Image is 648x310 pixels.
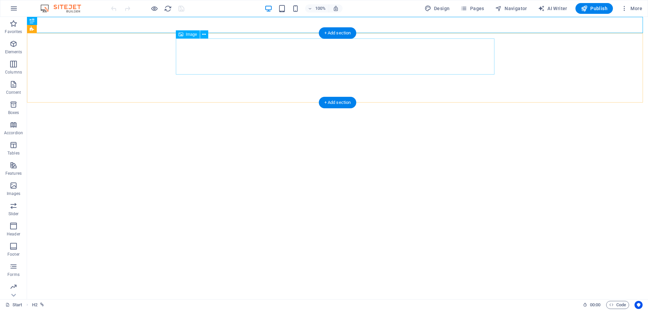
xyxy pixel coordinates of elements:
[495,5,527,12] span: Navigator
[634,301,643,309] button: Usercentrics
[538,5,567,12] span: AI Writer
[575,3,613,14] button: Publish
[8,110,19,115] p: Boxes
[7,252,20,257] p: Footer
[618,3,645,14] button: More
[7,272,20,277] p: Forms
[7,231,20,237] p: Header
[5,69,22,75] p: Columns
[315,4,326,12] h6: 100%
[7,191,21,196] p: Images
[40,303,44,307] i: This element is linked
[319,97,356,108] div: + Add section
[581,5,607,12] span: Publish
[32,301,44,309] nav: breadcrumb
[164,5,172,12] i: Reload page
[4,130,23,136] p: Accordion
[422,3,453,14] div: Design (Ctrl+Alt+Y)
[535,3,570,14] button: AI Writer
[5,301,22,309] a: Click to cancel selection. Double-click to open Pages
[32,301,37,309] span: Click to select. Double-click to edit
[609,301,626,309] span: Code
[621,5,642,12] span: More
[5,49,22,55] p: Elements
[333,5,339,11] i: On resize automatically adjust zoom level to fit chosen device.
[606,301,629,309] button: Code
[39,4,89,12] img: Editor Logo
[6,90,21,95] p: Content
[5,171,22,176] p: Features
[150,4,158,12] button: Click here to leave preview mode and continue editing
[164,4,172,12] button: reload
[590,301,600,309] span: 00 00
[305,4,329,12] button: 100%
[186,32,197,36] span: Image
[583,301,601,309] h6: Session time
[319,27,356,39] div: + Add section
[7,150,20,156] p: Tables
[595,302,596,307] span: :
[492,3,530,14] button: Navigator
[5,29,22,34] p: Favorites
[458,3,487,14] button: Pages
[8,211,19,217] p: Slider
[425,5,450,12] span: Design
[422,3,453,14] button: Design
[460,5,484,12] span: Pages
